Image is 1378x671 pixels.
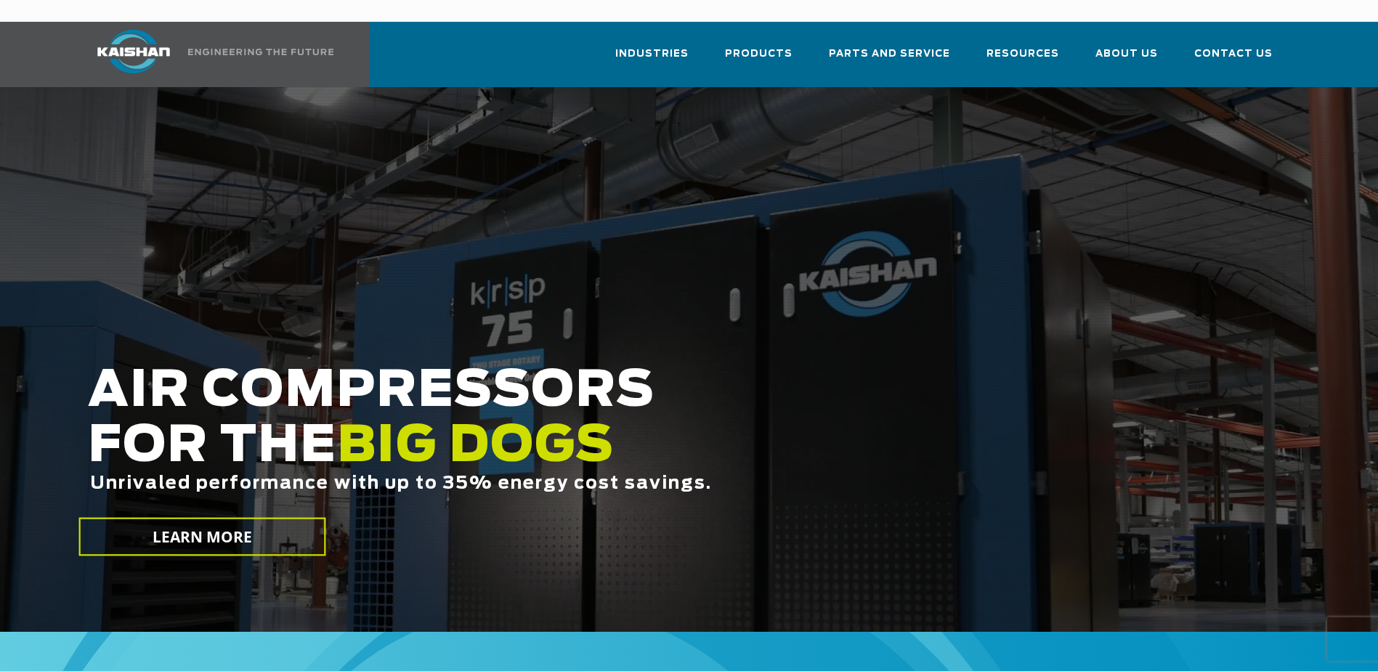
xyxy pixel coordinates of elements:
span: LEARN MORE [152,526,252,548]
h2: AIR COMPRESSORS FOR THE [88,364,1087,539]
span: About Us [1095,46,1158,62]
span: Industries [615,46,689,62]
a: Industries [615,35,689,84]
a: Contact Us [1194,35,1273,84]
a: Kaishan USA [79,22,336,87]
a: Parts and Service [829,35,950,84]
a: About Us [1095,35,1158,84]
span: Resources [986,46,1059,62]
span: BIG DOGS [337,422,615,471]
img: Engineering the future [188,49,333,55]
span: Products [725,46,793,62]
a: Products [725,35,793,84]
img: kaishan logo [79,30,188,73]
span: Parts and Service [829,46,950,62]
a: Resources [986,35,1059,84]
span: Unrivaled performance with up to 35% energy cost savings. [90,475,712,492]
a: LEARN MORE [78,518,325,556]
span: Contact Us [1194,46,1273,62]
